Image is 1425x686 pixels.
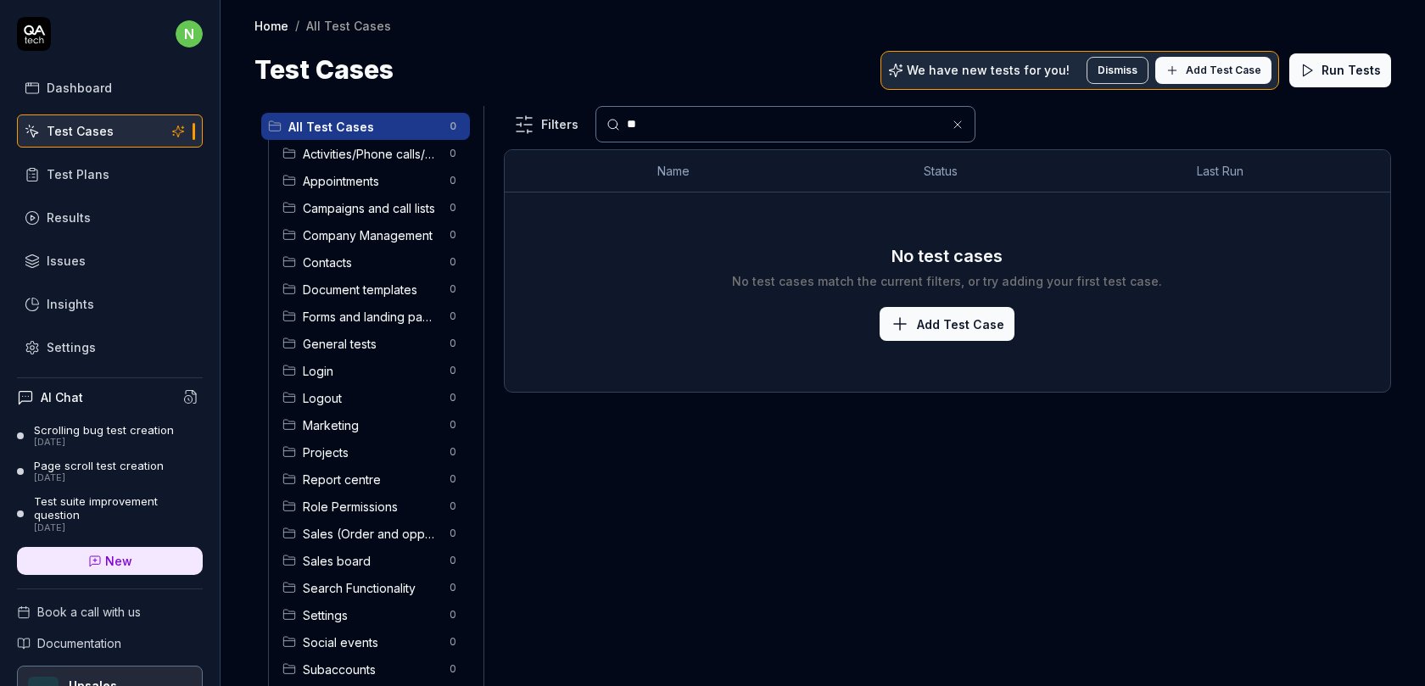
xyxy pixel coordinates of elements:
span: Report centre [303,471,439,488]
span: All Test Cases [288,118,439,136]
a: Test Plans [17,158,203,191]
a: Test Cases [17,114,203,148]
span: Social events [303,633,439,651]
a: Page scroll test creation[DATE] [17,459,203,484]
div: Dashboard [47,79,112,97]
span: 0 [443,469,463,489]
span: 0 [443,388,463,408]
span: 0 [443,333,463,354]
a: Home [254,17,288,34]
span: 0 [443,496,463,516]
button: Dismiss [1087,57,1148,84]
div: Insights [47,295,94,313]
div: Drag to reorderSettings0 [276,601,470,628]
span: Settings [303,606,439,624]
a: Issues [17,244,203,277]
span: Login [303,362,439,380]
a: Book a call with us [17,603,203,621]
button: Filters [504,108,589,142]
span: 0 [443,415,463,435]
a: Settings [17,331,203,364]
span: Activities/Phone calls/Tasks [303,145,439,163]
a: Dashboard [17,71,203,104]
div: Drag to reorderDocument templates0 [276,276,470,303]
span: Documentation [37,634,121,652]
span: 0 [443,360,463,381]
th: Name [640,150,907,192]
span: Book a call with us [37,603,141,621]
div: Drag to reorderRole Permissions0 [276,493,470,520]
a: Test suite improvement question[DATE] [17,494,203,533]
div: Drag to reorderSocial events0 [276,628,470,655]
h3: No test cases [891,243,1003,269]
div: All Test Cases [306,17,391,34]
h1: Test Cases [254,51,394,89]
div: Drag to reorderSales (Order and opportunities)0 [276,520,470,547]
div: Drag to reorderLogout0 [276,384,470,411]
div: Test Cases [47,122,114,140]
span: Role Permissions [303,498,439,516]
span: Add Test Case [1186,63,1261,78]
span: Projects [303,443,439,461]
span: 0 [443,170,463,191]
span: Sales board [303,552,439,570]
span: Appointments [303,172,439,190]
div: Drag to reorderForms and landing pages0 [276,303,470,330]
div: Drag to reorderSubaccounts0 [276,655,470,683]
div: [DATE] [34,522,203,534]
span: Company Management [303,226,439,244]
div: Page scroll test creation [34,459,164,472]
div: Results [47,209,91,226]
span: 0 [443,523,463,544]
div: Drag to reorderContacts0 [276,248,470,276]
span: 0 [443,659,463,679]
th: Last Run [1180,150,1356,192]
span: Contacts [303,254,439,271]
button: Add Test Case [1155,57,1271,84]
span: 0 [443,605,463,625]
div: Drag to reorderCampaigns and call lists0 [276,194,470,221]
span: 0 [443,252,463,272]
div: Drag to reorderLogin0 [276,357,470,384]
span: 0 [443,143,463,164]
div: Drag to reorderReport centre0 [276,466,470,493]
span: Search Functionality [303,579,439,597]
div: / [295,17,299,34]
div: Drag to reorderActivities/Phone calls/Tasks0 [276,140,470,167]
p: We have new tests for you! [907,64,1070,76]
a: Documentation [17,634,203,652]
span: Subaccounts [303,661,439,678]
span: 0 [443,632,463,652]
span: n [176,20,203,47]
div: Drag to reorderMarketing0 [276,411,470,438]
span: 0 [443,116,463,137]
span: 0 [443,306,463,326]
div: Settings [47,338,96,356]
span: General tests [303,335,439,353]
div: Drag to reorderSearch Functionality0 [276,574,470,601]
div: Drag to reorderCompany Management0 [276,221,470,248]
div: [DATE] [34,437,174,449]
span: Forms and landing pages [303,308,439,326]
button: n [176,17,203,51]
h4: AI Chat [41,388,83,406]
span: 0 [443,550,463,571]
div: No test cases match the current filters, or try adding your first test case. [732,272,1162,290]
span: 0 [443,442,463,462]
div: Drag to reorderSales board0 [276,547,470,574]
th: Status [907,150,1180,192]
div: Drag to reorderProjects0 [276,438,470,466]
span: Campaigns and call lists [303,199,439,217]
div: Test Plans [47,165,109,183]
span: Logout [303,389,439,407]
span: 0 [443,577,463,598]
span: Sales (Order and opportunities) [303,525,439,543]
span: Add Test Case [917,315,1004,333]
span: Marketing [303,416,439,434]
a: New [17,547,203,575]
span: 0 [443,198,463,218]
span: Document templates [303,281,439,298]
button: Run Tests [1289,53,1391,87]
span: New [105,552,132,570]
span: 0 [443,225,463,245]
